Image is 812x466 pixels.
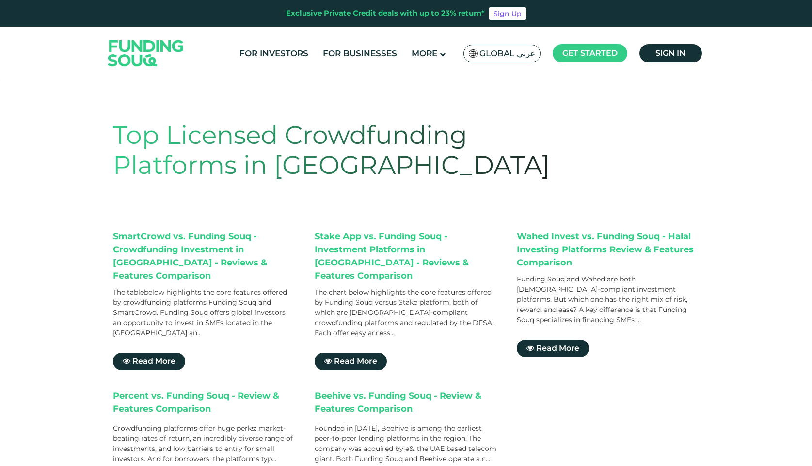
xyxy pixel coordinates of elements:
[517,230,700,269] div: Wahed Invest vs. Funding Souq - Halal Investing Platforms Review & Features Comparison
[412,48,437,58] span: More
[113,287,296,338] div: The tablebelow highlights the core features offered by crowdfunding platforms Funding Souq and Sm...
[334,357,377,366] span: Read More
[655,48,685,58] span: Sign in
[113,120,582,181] h1: Top Licensed Crowdfunding Platforms in [GEOGRAPHIC_DATA]
[562,48,618,58] span: Get started
[469,49,478,58] img: SA Flag
[489,7,526,20] a: Sign Up
[315,230,497,282] div: Stake App vs. Funding Souq - Investment Platforms in [GEOGRAPHIC_DATA] - Reviews & Features Compa...
[113,230,296,282] div: SmartCrowd vs. Funding Souq - Crowdfunding Investment in [GEOGRAPHIC_DATA] - Reviews & Features C...
[536,343,579,353] span: Read More
[237,46,311,62] a: For Investors
[113,423,296,464] div: Crowdfunding platforms offer huge perks: market-beating rates of return, an incredibly diverse ra...
[320,46,399,62] a: For Businesses
[517,274,700,325] div: Funding Souq and Wahed are both [DEMOGRAPHIC_DATA]-compliant investment platforms. But which one ...
[132,357,175,366] span: Read More
[113,389,296,419] div: Percent vs. Funding Souq - Review & Features Comparison
[286,8,485,19] div: Exclusive Private Credit deals with up to 23% return*
[315,389,497,419] div: Beehive vs. Funding Souq - Review & Features Comparison
[315,353,387,370] a: Read More
[315,423,497,464] div: Founded in [DATE], Beehive is among the earliest peer-to-peer lending platforms in the region. Th...
[479,48,535,59] span: Global عربي
[517,340,589,357] a: Read More
[639,44,702,62] a: Sign in
[113,353,185,370] a: Read More
[315,287,497,338] div: The chart below highlights the core features offered by Funding Souq versus Stake platform, both ...
[98,29,193,78] img: Logo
